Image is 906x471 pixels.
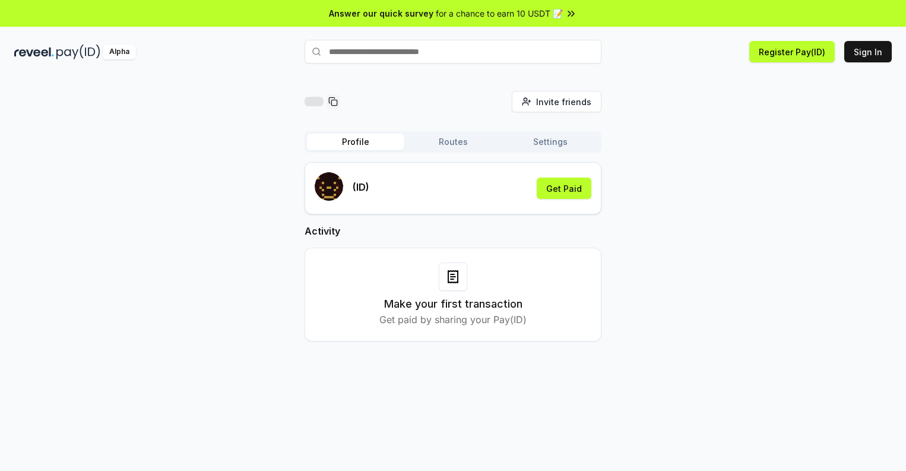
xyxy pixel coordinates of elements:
[103,45,136,59] div: Alpha
[56,45,100,59] img: pay_id
[307,134,404,150] button: Profile
[384,296,522,312] h3: Make your first transaction
[436,7,563,20] span: for a chance to earn 10 USDT 📝
[305,224,601,238] h2: Activity
[329,7,433,20] span: Answer our quick survey
[353,180,369,194] p: (ID)
[14,45,54,59] img: reveel_dark
[512,91,601,112] button: Invite friends
[844,41,892,62] button: Sign In
[502,134,599,150] button: Settings
[404,134,502,150] button: Routes
[537,178,591,199] button: Get Paid
[536,96,591,108] span: Invite friends
[749,41,835,62] button: Register Pay(ID)
[379,312,527,327] p: Get paid by sharing your Pay(ID)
